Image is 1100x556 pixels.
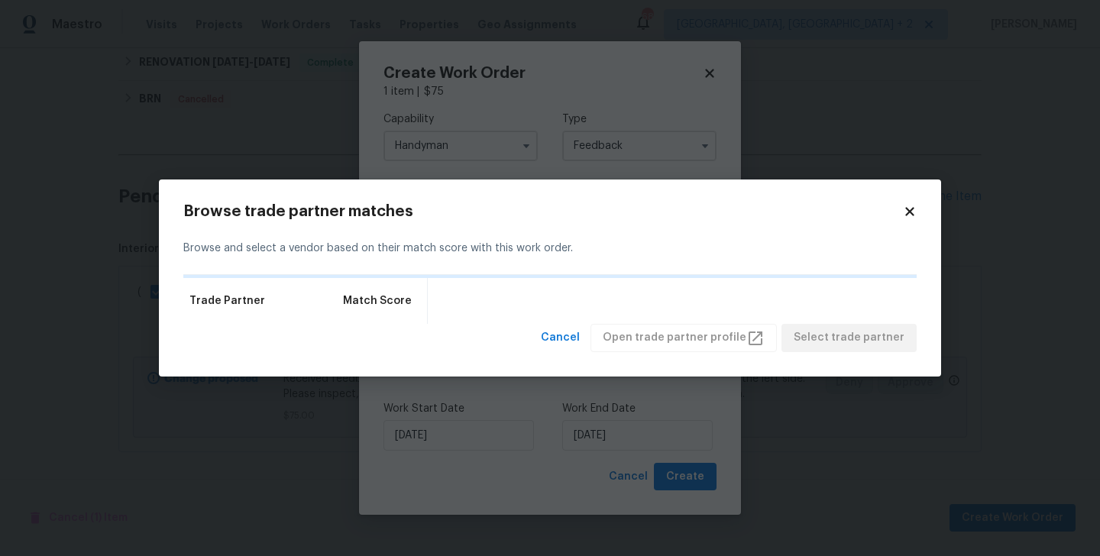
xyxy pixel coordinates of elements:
span: Trade Partner [189,293,265,309]
h2: Browse trade partner matches [183,204,903,219]
span: Cancel [541,328,580,347]
div: Browse and select a vendor based on their match score with this work order. [183,222,917,275]
button: Cancel [535,324,586,352]
span: Match Score [343,293,412,309]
